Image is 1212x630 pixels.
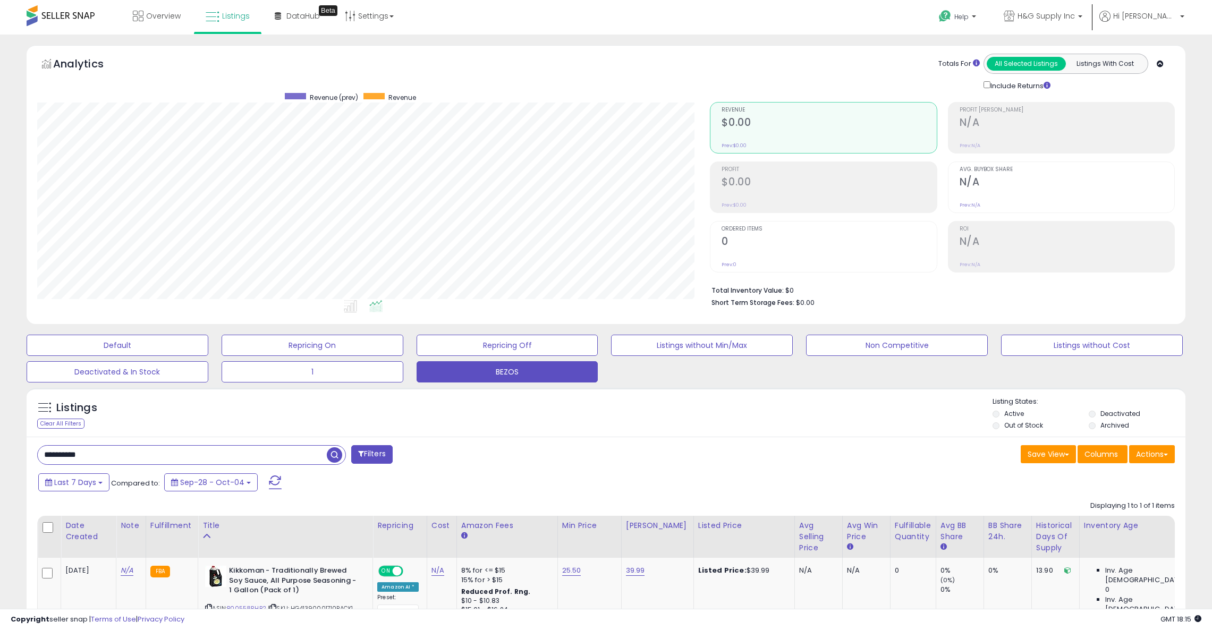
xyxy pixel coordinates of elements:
span: ON [379,567,393,576]
div: Cost [431,520,452,531]
div: BB Share 24h. [988,520,1027,542]
div: $39.99 [698,566,786,575]
button: Listings without Min/Max [611,335,793,356]
button: Default [27,335,208,356]
div: Min Price [562,520,617,531]
span: $0.00 [796,297,815,308]
div: 0 [895,566,928,575]
div: Include Returns [976,79,1063,91]
button: Sep-28 - Oct-04 [164,473,258,491]
span: Inv. Age [DEMOGRAPHIC_DATA]: [1105,595,1202,614]
label: Deactivated [1100,409,1140,418]
div: Fulfillable Quantity [895,520,931,542]
div: 0% [988,566,1023,575]
button: Repricing Off [417,335,598,356]
h2: $0.00 [722,116,936,131]
button: Columns [1078,445,1128,463]
span: Last 7 Days [54,477,96,488]
img: 41nimVxUaqL._SL40_.jpg [205,566,226,587]
small: Prev: $0.00 [722,202,747,208]
div: N/A [799,566,834,575]
button: Listings With Cost [1065,57,1145,71]
span: Hi [PERSON_NAME] [1113,11,1177,21]
div: Totals For [938,59,980,69]
div: Repricing [377,520,422,531]
h2: N/A [960,116,1174,131]
div: Date Created [65,520,112,542]
div: N/A [847,566,882,575]
button: Last 7 Days [38,473,109,491]
div: $15.01 - $16.24 [461,606,549,615]
span: Profit [722,167,936,173]
span: DataHub [286,11,320,21]
a: Terms of Use [91,614,136,624]
span: | SKU: HG41390001710PACK1 [268,604,353,612]
b: Listed Price: [698,565,747,575]
p: Listing States: [993,397,1185,407]
div: Inventory Age [1084,520,1206,531]
div: seller snap | | [11,615,184,625]
button: Save View [1021,445,1076,463]
button: 1 [222,361,403,382]
small: Prev: $0.00 [722,142,747,149]
span: Revenue (prev) [310,93,358,102]
div: 0% [940,566,984,575]
small: FBA [150,566,170,577]
span: Ordered Items [722,226,936,232]
a: Hi [PERSON_NAME] [1099,11,1184,35]
small: Prev: N/A [960,261,980,268]
button: Actions [1129,445,1175,463]
div: Historical Days Of Supply [1036,520,1075,554]
div: 13.90 [1036,566,1071,575]
span: Help [954,12,969,21]
small: Avg Win Price. [847,542,853,552]
span: Listings [222,11,250,21]
div: 0% [940,585,984,594]
a: Privacy Policy [138,614,184,624]
b: Total Inventory Value: [711,286,784,295]
span: Compared to: [111,478,160,488]
button: Non Competitive [806,335,988,356]
span: OFF [402,567,419,576]
div: Avg Selling Price [799,520,838,554]
div: Avg Win Price [847,520,886,542]
i: Get Help [938,10,952,23]
div: $10 - $10.83 [461,597,549,606]
small: Prev: N/A [960,142,980,149]
button: Repricing On [222,335,403,356]
button: Listings without Cost [1001,335,1183,356]
b: Reduced Prof. Rng. [461,587,531,596]
button: Deactivated & In Stock [27,361,208,382]
button: All Selected Listings [987,57,1066,71]
div: Amazon Fees [461,520,553,531]
span: 0 [1105,585,1109,594]
div: Preset: [377,594,419,618]
a: B00558RHB2 [227,604,266,613]
h5: Listings [56,401,97,415]
a: N/A [431,565,444,576]
div: Fulfillment [150,520,193,531]
h2: N/A [960,176,1174,190]
label: Archived [1100,421,1129,430]
span: 2025-10-13 18:15 GMT [1160,614,1201,624]
small: Amazon Fees. [461,531,468,541]
span: H&G Supply Inc [1018,11,1075,21]
h2: $0.00 [722,176,936,190]
div: Amazon AI * [377,582,419,592]
li: $0 [711,283,1167,296]
small: Prev: 0 [722,261,736,268]
label: Out of Stock [1004,421,1043,430]
span: Columns [1084,449,1118,459]
label: Active [1004,409,1024,418]
div: Displaying 1 to 1 of 1 items [1090,501,1175,511]
div: [PERSON_NAME] [626,520,689,531]
div: 15% for > $15 [461,575,549,585]
span: Revenue [722,107,936,113]
div: Note [121,520,141,531]
span: Revenue [388,93,416,102]
span: Sep-28 - Oct-04 [180,477,244,488]
span: Overview [146,11,181,21]
a: Help [930,2,987,35]
b: Short Term Storage Fees: [711,298,794,307]
div: Title [202,520,368,531]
